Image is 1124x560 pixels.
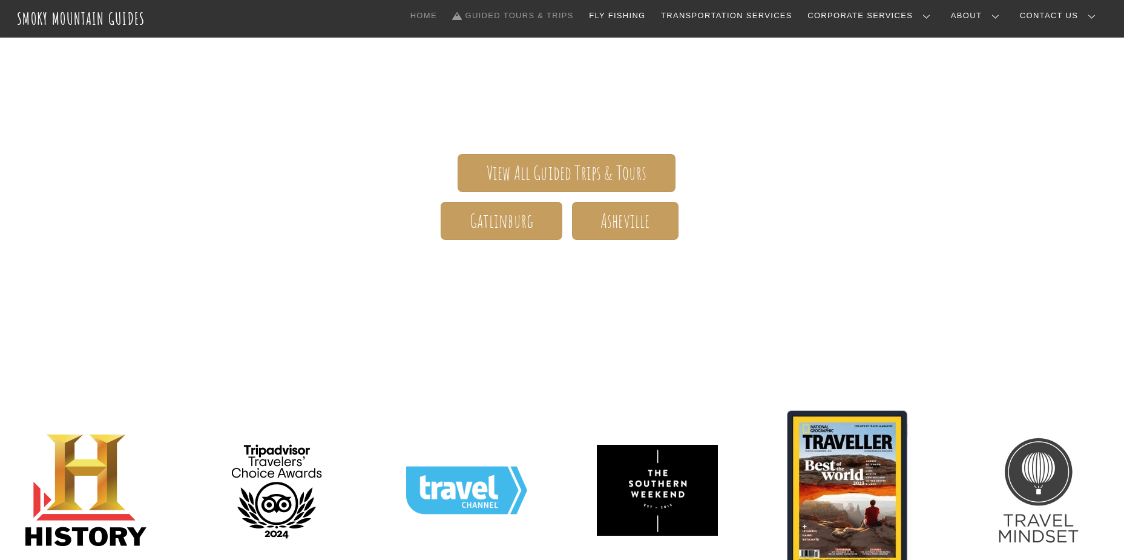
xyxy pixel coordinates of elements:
a: About [946,3,1009,28]
img: PinClipart.com_free-job-clip-art_2123767 [25,435,146,546]
a: Asheville [572,202,679,240]
a: Fly Fishing [584,3,650,28]
span: Gatlinburg [470,215,534,227]
span: The ONLY one-stop, full Service Guide Company for the Gatlinburg and [GEOGRAPHIC_DATA] side of th... [211,24,913,118]
a: Guided Tours & Trips [448,3,579,28]
h1: Your adventure starts here. [211,259,913,288]
a: Corporate Services [803,3,940,28]
a: Transportation Services [656,3,797,28]
a: Smoky Mountain Guides [17,8,145,28]
span: View All Guided Trips & Tours [487,167,647,179]
img: TC_transparent_BF Logo_L_2024_RGB [216,424,337,557]
a: Gatlinburg [441,202,562,240]
a: View All Guided Trips & Tours [458,154,675,192]
span: Asheville [600,215,649,227]
img: Travel_Channel [406,445,527,536]
img: ece09f7c36744c8fa1a1437cfc0e485a-hd [597,445,718,536]
img: Travel+Mindset [978,430,1099,551]
a: Home [406,3,442,28]
a: Contact Us [1015,3,1105,28]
